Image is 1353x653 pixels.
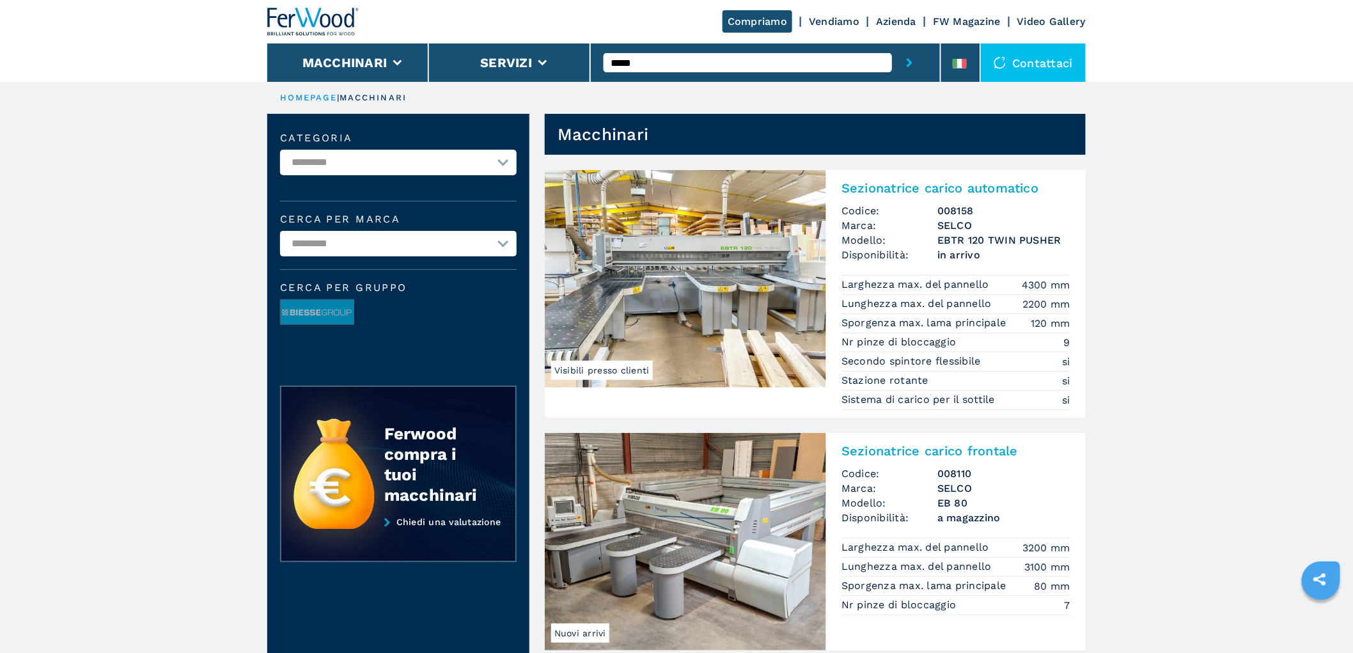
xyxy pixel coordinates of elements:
em: 7 [1065,598,1070,613]
span: | [337,93,340,102]
em: 3100 mm [1024,560,1070,574]
h3: 008110 [937,466,1070,481]
div: Ferwood compra i tuoi macchinari [384,423,490,505]
span: Modello: [841,233,937,248]
span: Visibili presso clienti [551,361,653,380]
p: Nr pinze di bloccaggio [841,335,960,349]
h3: 008158 [937,203,1070,218]
em: 9 [1064,335,1070,350]
p: Sporgenza max. lama principale [841,579,1010,593]
span: Marca: [841,218,937,233]
iframe: Chat [1299,595,1343,643]
p: Larghezza max. del pannello [841,540,992,555]
div: Contattaci [981,43,1086,82]
h3: EB 80 [937,496,1070,510]
em: si [1063,374,1071,388]
p: Larghezza max. del pannello [841,278,992,292]
p: Secondo spintore flessibile [841,354,984,368]
button: Macchinari [302,55,387,70]
em: si [1063,354,1071,369]
h3: SELCO [937,481,1070,496]
em: 3200 mm [1022,540,1070,555]
a: Video Gallery [1017,15,1086,28]
a: Chiedi una valutazione [280,517,517,563]
span: Codice: [841,203,937,218]
span: in arrivo [937,248,1070,262]
em: si [1063,393,1071,407]
img: Sezionatrice carico frontale SELCO EB 80 [545,433,826,650]
a: Vendiamo [809,15,859,28]
h2: Sezionatrice carico automatico [841,180,1070,196]
a: Sezionatrice carico frontale SELCO EB 80Nuovi arriviSezionatrice carico frontaleCodice:008110Marc... [545,433,1086,650]
em: 4300 mm [1022,278,1070,292]
label: Categoria [280,133,517,143]
a: sharethis [1304,563,1336,595]
span: a magazzino [937,510,1070,525]
label: Cerca per marca [280,214,517,224]
img: Contattaci [994,56,1006,69]
p: Lunghezza max. del pannello [841,560,995,574]
p: Lunghezza max. del pannello [841,297,995,311]
p: Sporgenza max. lama principale [841,316,1010,330]
p: Sistema di carico per il sottile [841,393,998,407]
a: Compriamo [723,10,792,33]
span: Cerca per Gruppo [280,283,517,293]
img: image [281,300,354,326]
a: HOMEPAGE [280,93,337,102]
h3: SELCO [937,218,1070,233]
a: Sezionatrice carico automatico SELCO EBTR 120 TWIN PUSHERVisibili presso clientiSezionatrice cari... [545,170,1086,418]
p: Nr pinze di bloccaggio [841,598,960,612]
em: 2200 mm [1022,297,1070,311]
h2: Sezionatrice carico frontale [841,443,1070,459]
button: Servizi [480,55,532,70]
span: Marca: [841,481,937,496]
em: 120 mm [1031,316,1071,331]
span: Nuovi arrivi [551,624,609,643]
h1: Macchinari [558,124,649,145]
span: Disponibilità: [841,510,937,525]
span: Codice: [841,466,937,481]
span: Modello: [841,496,937,510]
img: Sezionatrice carico automatico SELCO EBTR 120 TWIN PUSHER [545,170,826,388]
h3: EBTR 120 TWIN PUSHER [937,233,1070,248]
button: submit-button [892,43,927,82]
span: Disponibilità: [841,248,937,262]
img: Ferwood [267,8,359,36]
em: 80 mm [1035,579,1070,594]
p: macchinari [340,92,407,104]
p: Stazione rotante [841,374,932,388]
a: FW Magazine [933,15,1001,28]
a: Azienda [876,15,916,28]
